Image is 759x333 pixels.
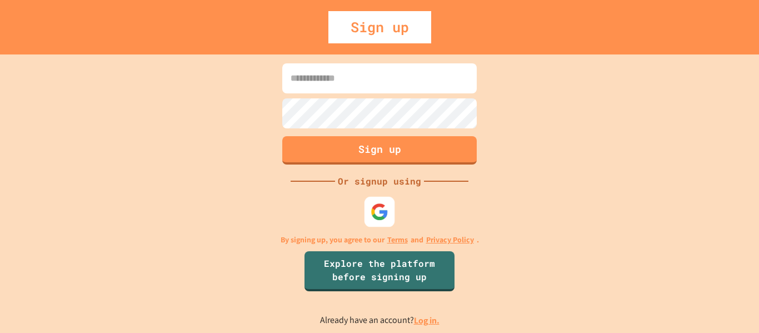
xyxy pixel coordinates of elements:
div: Sign up [328,11,431,43]
a: Explore the platform before signing up [304,251,455,291]
div: Or signup using [335,175,424,188]
a: Log in. [414,315,440,326]
p: By signing up, you agree to our and . [281,234,479,246]
img: google-icon.svg [371,202,389,221]
p: Already have an account? [320,314,440,327]
a: Terms [387,234,408,246]
button: Sign up [282,136,477,165]
a: Privacy Policy [426,234,474,246]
